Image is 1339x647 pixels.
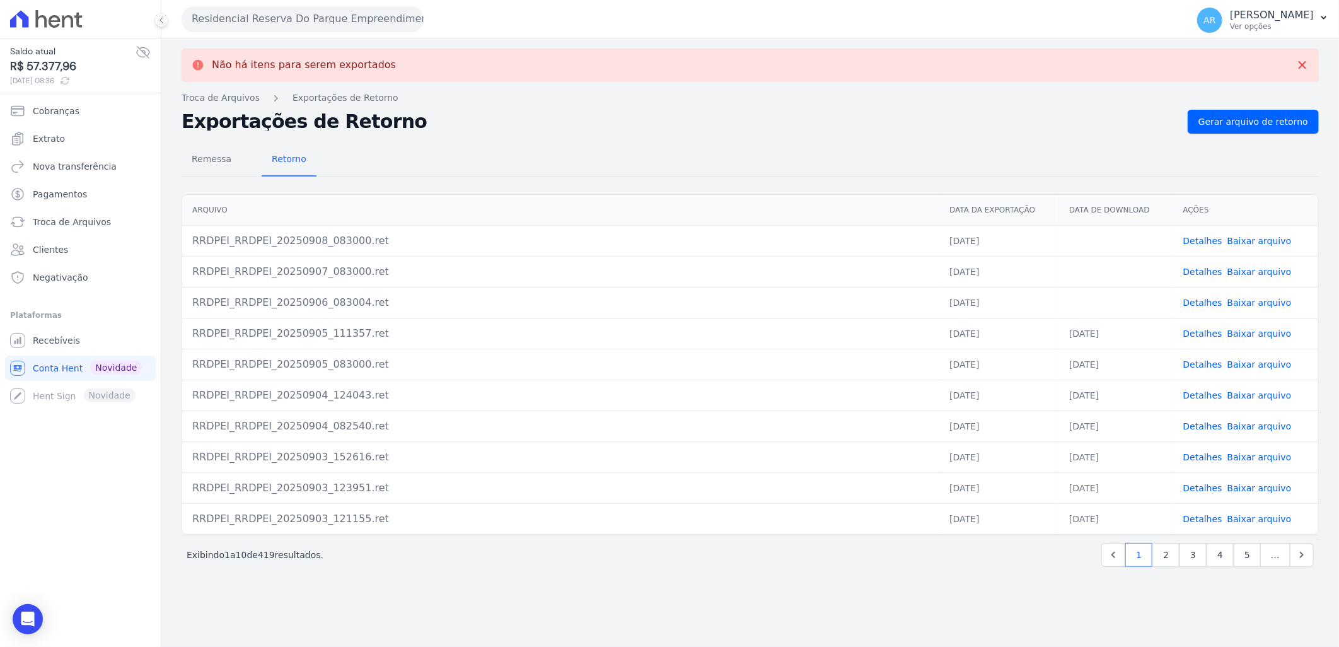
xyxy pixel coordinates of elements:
span: Extrato [33,132,65,145]
a: Detalhes [1183,514,1222,524]
a: Baixar arquivo [1227,514,1292,524]
a: Next [1290,543,1314,567]
h2: Exportações de Retorno [182,113,1178,131]
a: Detalhes [1183,236,1222,246]
a: Baixar arquivo [1227,267,1292,277]
td: [DATE] [1059,349,1173,380]
nav: Breadcrumb [182,91,1319,105]
a: Detalhes [1183,359,1222,370]
td: [DATE] [1059,411,1173,441]
th: Data de Download [1059,195,1173,226]
td: [DATE] [939,287,1059,318]
span: AR [1203,16,1215,25]
a: Baixar arquivo [1227,421,1292,431]
span: 1 [224,550,230,560]
td: [DATE] [939,349,1059,380]
td: [DATE] [939,318,1059,349]
span: Saldo atual [10,45,136,58]
span: … [1260,543,1290,567]
a: Baixar arquivo [1227,298,1292,308]
a: Detalhes [1183,267,1222,277]
span: R$ 57.377,96 [10,58,136,75]
div: RRDPEI_RRDPEI_20250907_083000.ret [192,264,929,279]
span: [DATE] 08:36 [10,75,136,86]
td: [DATE] [1059,503,1173,534]
span: Gerar arquivo de retorno [1198,115,1308,128]
button: Residencial Reserva Do Parque Empreendimento Imobiliario LTDA [182,6,424,32]
a: Previous [1101,543,1125,567]
a: Gerar arquivo de retorno [1188,110,1319,134]
a: Troca de Arquivos [182,91,260,105]
td: [DATE] [1059,441,1173,472]
p: Não há itens para serem exportados [212,59,396,71]
div: RRDPEI_RRDPEI_20250903_152616.ret [192,450,929,465]
a: 3 [1180,543,1207,567]
td: [DATE] [939,225,1059,256]
td: [DATE] [939,503,1059,534]
a: Baixar arquivo [1227,483,1292,493]
div: RRDPEI_RRDPEI_20250905_083000.ret [192,357,929,372]
span: Clientes [33,243,68,256]
a: Exportações de Retorno [293,91,398,105]
div: Open Intercom Messenger [13,604,43,634]
div: RRDPEI_RRDPEI_20250906_083004.ret [192,295,929,310]
td: [DATE] [939,256,1059,287]
p: Exibindo a de resultados. [187,549,323,561]
a: Nova transferência [5,154,156,179]
span: Pagamentos [33,188,87,201]
span: Recebíveis [33,334,80,347]
span: Troca de Arquivos [33,216,111,228]
a: Detalhes [1183,329,1222,339]
a: Negativação [5,265,156,290]
a: Detalhes [1183,421,1222,431]
p: [PERSON_NAME] [1230,9,1314,21]
div: RRDPEI_RRDPEI_20250904_082540.ret [192,419,929,434]
div: RRDPEI_RRDPEI_20250908_083000.ret [192,233,929,248]
td: [DATE] [939,411,1059,441]
a: Baixar arquivo [1227,390,1292,400]
td: [DATE] [939,380,1059,411]
a: Clientes [5,237,156,262]
a: Remessa [182,144,241,177]
th: Data da Exportação [939,195,1059,226]
span: Novidade [90,361,142,375]
th: Arquivo [182,195,939,226]
a: Conta Hent Novidade [5,356,156,381]
a: Detalhes [1183,390,1222,400]
a: Detalhes [1183,483,1222,493]
span: Remessa [184,146,239,172]
span: 419 [258,550,275,560]
nav: Sidebar [10,98,151,409]
td: [DATE] [1059,472,1173,503]
td: [DATE] [1059,318,1173,349]
span: Cobranças [33,105,79,117]
a: Baixar arquivo [1227,236,1292,246]
span: Negativação [33,271,88,284]
div: RRDPEI_RRDPEI_20250904_124043.ret [192,388,929,403]
div: RRDPEI_RRDPEI_20250903_121155.ret [192,511,929,527]
th: Ações [1173,195,1318,226]
div: RRDPEI_RRDPEI_20250905_111357.ret [192,326,929,341]
a: Baixar arquivo [1227,452,1292,462]
a: 2 [1152,543,1180,567]
a: 1 [1125,543,1152,567]
button: AR [PERSON_NAME] Ver opções [1187,3,1339,38]
span: Retorno [264,146,314,172]
a: Troca de Arquivos [5,209,156,235]
a: Pagamentos [5,182,156,207]
p: Ver opções [1230,21,1314,32]
a: Extrato [5,126,156,151]
a: Cobranças [5,98,156,124]
span: Nova transferência [33,160,117,173]
td: [DATE] [1059,380,1173,411]
a: Recebíveis [5,328,156,353]
a: Baixar arquivo [1227,359,1292,370]
span: 10 [236,550,247,560]
span: Conta Hent [33,362,83,375]
a: Detalhes [1183,298,1222,308]
td: [DATE] [939,441,1059,472]
td: [DATE] [939,472,1059,503]
a: Retorno [262,144,316,177]
a: 5 [1234,543,1261,567]
a: Baixar arquivo [1227,329,1292,339]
